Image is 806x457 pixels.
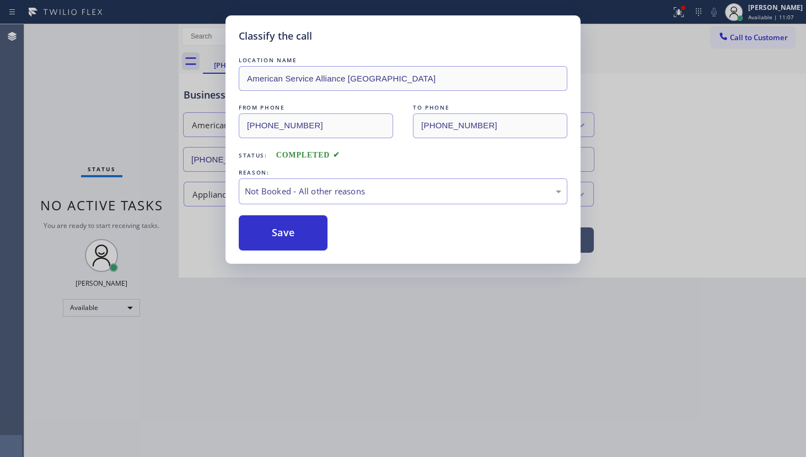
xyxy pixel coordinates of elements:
button: Save [239,215,327,251]
div: Not Booked - All other reasons [245,185,561,198]
span: COMPLETED [276,151,340,159]
div: TO PHONE [413,102,567,113]
div: LOCATION NAME [239,55,567,66]
input: From phone [239,113,393,138]
input: To phone [413,113,567,138]
div: REASON: [239,167,567,178]
span: Status: [239,151,267,159]
h5: Classify the call [239,29,312,43]
div: FROM PHONE [239,102,393,113]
